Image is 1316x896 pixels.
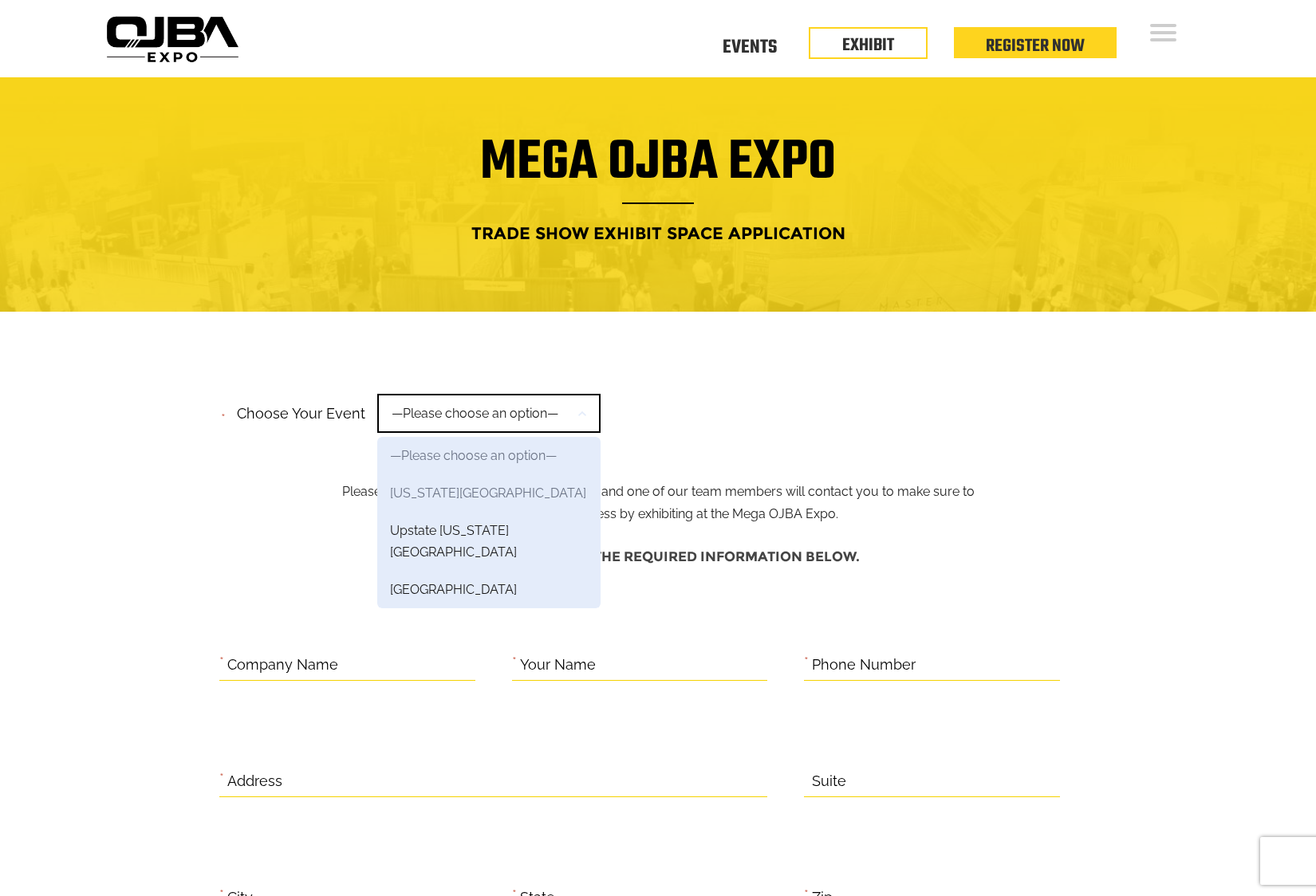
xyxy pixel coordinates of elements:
[377,394,601,433] span: —Please choose an option—
[520,653,596,678] label: Your Name
[986,33,1085,60] a: Register Now
[812,769,846,794] label: Suite
[227,653,338,678] label: Company Name
[112,218,1204,248] h4: Trade Show Exhibit Space Application
[219,541,1097,572] h4: Please complete the required information below.
[812,653,916,678] label: Phone Number
[227,769,282,794] label: Address
[377,437,601,474] a: —Please choose an option—
[377,512,601,571] a: Upstate [US_STATE][GEOGRAPHIC_DATA]
[227,391,365,426] label: Choose your event
[112,140,1204,204] h1: Mega OJBA Expo
[842,32,894,59] a: EXHIBIT
[329,400,987,525] p: Please fill and submit the information below and one of our team members will contact you to make...
[377,474,601,512] a: [US_STATE][GEOGRAPHIC_DATA]
[377,571,601,608] a: [GEOGRAPHIC_DATA]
